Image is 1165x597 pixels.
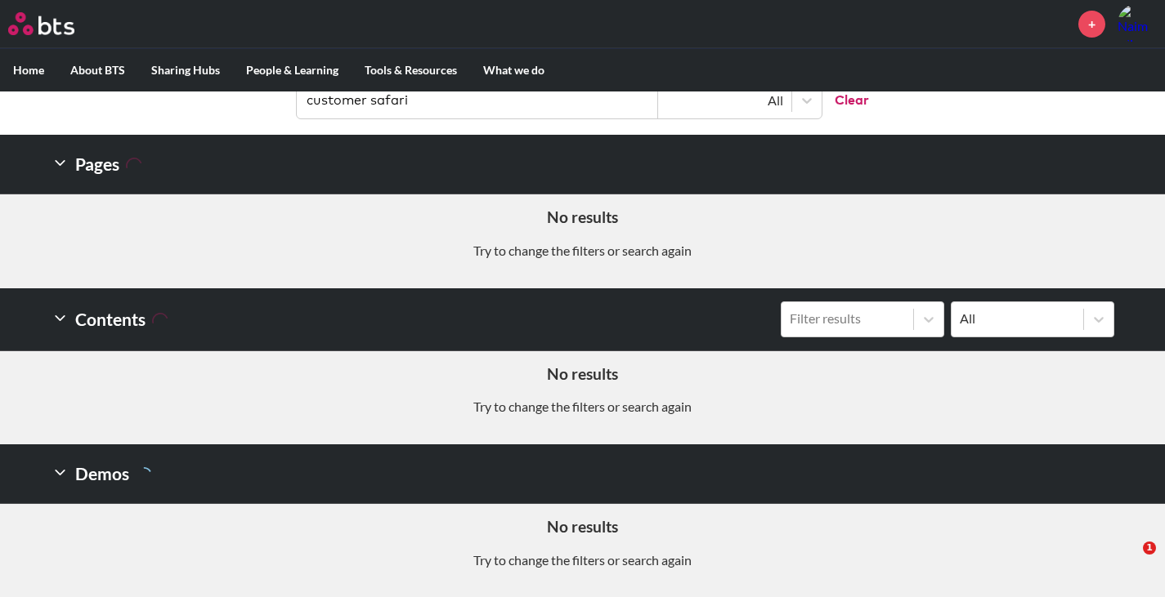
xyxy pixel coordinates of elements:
h2: Contents [52,301,168,337]
div: All [666,91,783,109]
button: Clear [822,82,869,118]
h2: Pages [52,148,142,180]
input: Find contents, pages and demos... [297,82,658,118]
p: Try to change the filters or search again [12,398,1153,416]
iframe: Intercom live chat [1109,541,1149,581]
p: Try to change the filters or search again [12,242,1153,260]
span: 1 [1143,541,1156,555]
h5: No results [12,363,1153,385]
a: Go home [8,12,105,35]
h5: No results [12,516,1153,538]
h2: Demos [52,457,152,490]
label: What we do [470,49,558,91]
a: Profile [1118,4,1157,43]
a: + [1078,11,1105,38]
div: Filter results [790,310,905,327]
label: Sharing Hubs [138,49,233,91]
h5: No results [12,207,1153,229]
label: Tools & Resources [352,49,470,91]
img: BTS Logo [8,12,74,35]
p: Try to change the filters or search again [12,551,1153,569]
label: People & Learning [233,49,352,91]
label: About BTS [57,49,138,91]
div: All [960,310,1075,327]
img: Naim Ali [1118,4,1157,43]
